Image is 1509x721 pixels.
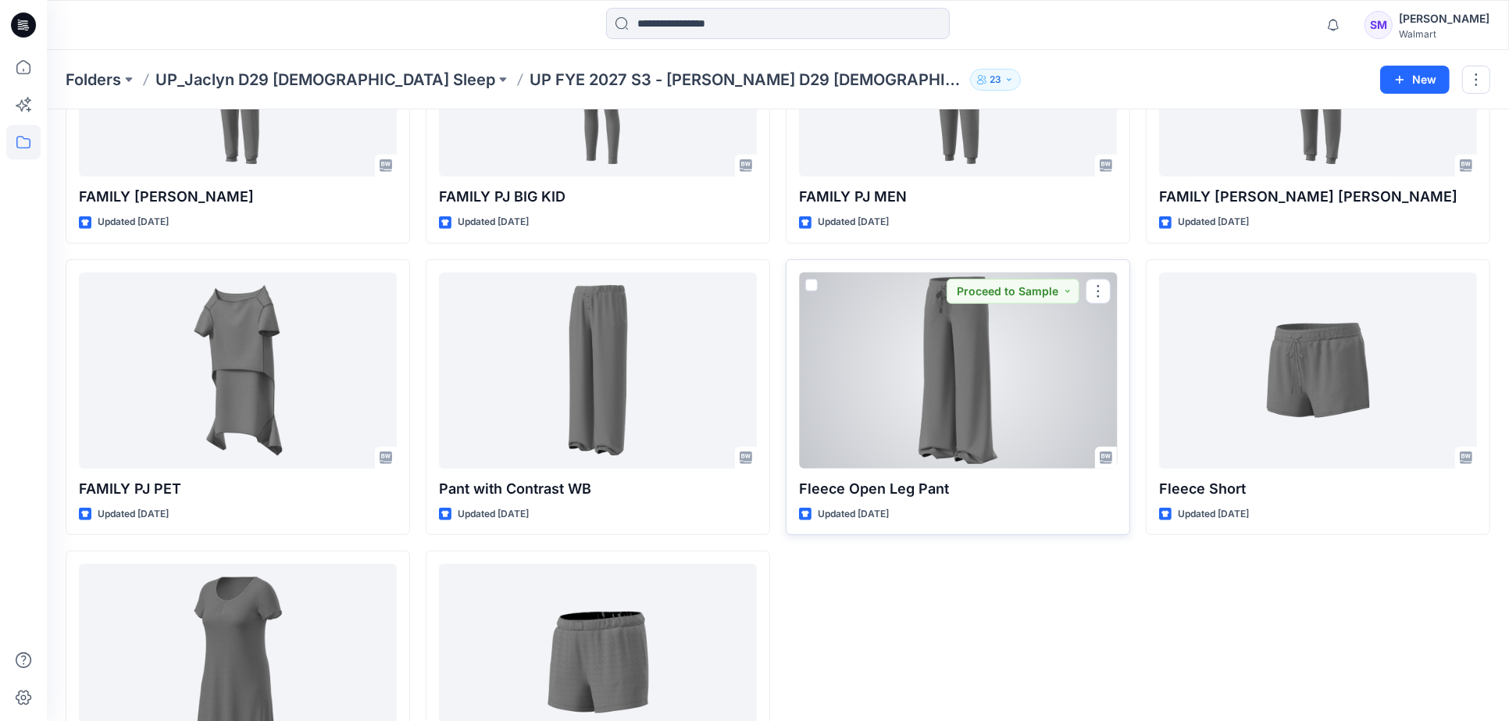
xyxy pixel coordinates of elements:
p: FAMILY PJ BIG KID [439,186,757,208]
div: [PERSON_NAME] [1399,9,1489,28]
p: FAMILY [PERSON_NAME] [79,186,397,208]
p: FAMILY [PERSON_NAME] [PERSON_NAME] [1159,186,1477,208]
p: FAMILY PJ PET [79,478,397,500]
button: New [1380,66,1450,94]
p: Fleece Short [1159,478,1477,500]
p: Pant with Contrast WB [439,478,757,500]
p: Updated [DATE] [98,214,169,230]
p: UP FYE 2027 S3 - [PERSON_NAME] D29 [DEMOGRAPHIC_DATA] Sleepwear [530,69,964,91]
p: Updated [DATE] [98,506,169,523]
p: Updated [DATE] [1178,506,1249,523]
p: Updated [DATE] [818,506,889,523]
div: SM [1365,11,1393,39]
button: 23 [970,69,1021,91]
p: 23 [990,71,1001,88]
p: Updated [DATE] [1178,214,1249,230]
a: FAMILY PJ PET [79,273,397,469]
p: Updated [DATE] [458,506,529,523]
a: UP_Jaclyn D29 [DEMOGRAPHIC_DATA] Sleep [155,69,495,91]
p: Updated [DATE] [458,214,529,230]
a: Folders [66,69,121,91]
a: Pant with Contrast WB [439,273,757,469]
a: Fleece Short [1159,273,1477,469]
p: FAMILY PJ MEN [799,186,1117,208]
p: Fleece Open Leg Pant [799,478,1117,500]
p: Updated [DATE] [818,214,889,230]
a: Fleece Open Leg Pant [799,273,1117,469]
div: Walmart [1399,28,1489,40]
